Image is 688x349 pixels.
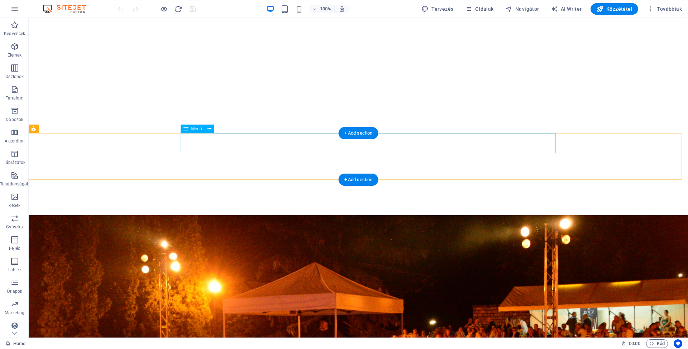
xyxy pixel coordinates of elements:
[8,52,22,58] p: Elemek
[548,3,585,15] button: AI Writer
[419,3,457,15] button: Tervezés
[339,174,378,186] div: + Add section
[596,5,632,13] span: Közzététel
[4,160,25,165] p: Táblázatok
[320,5,331,13] h6: 100%
[6,339,25,348] a: Kattintson a kijelölés megszüntetéséhez. Dupla kattintás az oldalak megnyitásához
[591,3,638,15] button: Közzététel
[6,224,23,230] p: Csúszka
[462,3,496,15] button: Oldalak
[621,339,640,348] h6: Munkamenet idő
[9,203,21,208] p: Képek
[674,339,682,348] button: Usercentrics
[8,267,21,273] p: Lábléc
[419,3,457,15] div: Tervezés (Ctrl+Alt+Y)
[159,5,168,13] button: Kattintson ide az előnézeti módból való kilépéshez és a szerkesztés folytatásához
[465,5,493,13] span: Oldalak
[647,5,682,13] span: Továbbiak
[644,3,685,15] button: Továbbiak
[634,341,635,346] span: :
[7,289,22,294] p: Űrlapok
[5,138,25,144] p: Akkordion
[6,95,24,101] p: Tartalom
[6,117,23,122] p: Dobozok
[9,246,20,251] p: Fejléc
[339,127,378,139] div: + Add section
[4,31,25,37] p: Kedvencek
[174,5,182,13] i: Weboldal újratöltése
[649,339,665,348] span: Kód
[629,339,640,348] span: 00 00
[309,5,335,13] button: 100%
[339,6,345,12] i: Átméretezés esetén automatikusan beállítja a nagyítási szintet a választott eszköznek megfelelően.
[505,5,539,13] span: Navigátor
[5,74,24,79] p: Oszlopok
[551,5,582,13] span: AI Writer
[5,310,24,316] p: Marketing
[646,339,668,348] button: Kód
[191,127,202,131] span: Menü
[421,5,454,13] span: Tervezés
[502,3,542,15] button: Navigátor
[174,5,182,13] button: reload
[41,5,95,13] img: Editor Logo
